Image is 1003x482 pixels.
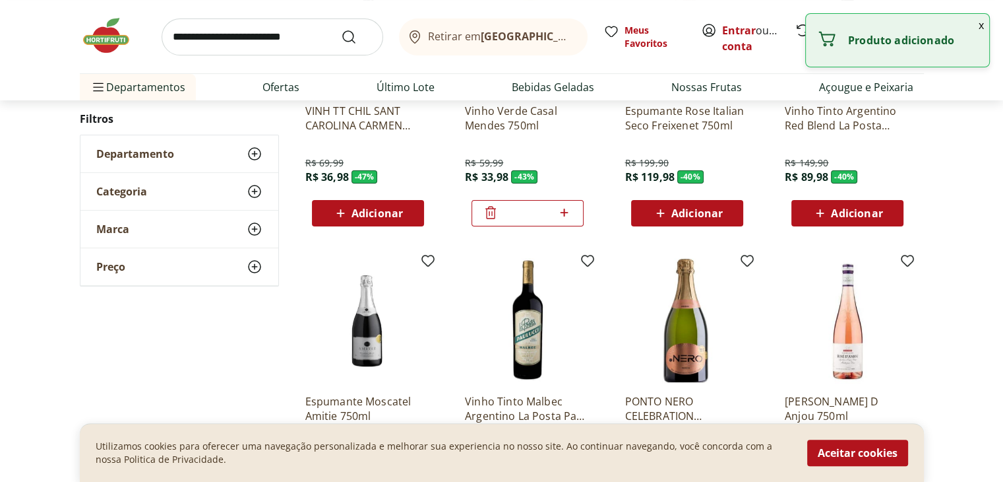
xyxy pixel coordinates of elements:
[80,211,278,248] button: Marca
[624,170,674,184] span: R$ 119,98
[785,156,828,170] span: R$ 149,90
[90,71,106,103] button: Menu
[96,147,174,160] span: Departamento
[785,394,910,423] a: [PERSON_NAME] D Anjou 750ml
[671,79,742,95] a: Nossas Frutas
[785,170,828,184] span: R$ 89,98
[624,394,750,423] a: PONTO NERO CELEBRATION PROSSECO 750ML
[90,71,185,103] span: Departamentos
[305,156,344,170] span: R$ 69,99
[671,208,723,219] span: Adicionar
[351,170,378,184] span: - 47 %
[831,208,882,219] span: Adicionar
[819,79,913,95] a: Açougue e Peixaria
[465,104,590,133] a: Vinho Verde Casal Mendes 750ml
[341,29,373,45] button: Submit Search
[80,248,278,285] button: Preço
[428,30,574,42] span: Retirar em
[80,135,278,172] button: Departamento
[305,104,431,133] a: VINH TT CHIL SANT CAROLINA CARMEN 750ML
[305,170,349,184] span: R$ 36,98
[785,104,910,133] a: Vinho Tinto Argentino Red Blend La Posta 750ml
[807,440,908,466] button: Aceitar cookies
[677,170,704,184] span: - 40 %
[162,18,383,55] input: search
[96,260,125,273] span: Preço
[785,258,910,384] img: Vinho Rose Frances Calvet D Anjou 750ml
[631,200,743,226] button: Adicionar
[624,156,668,170] span: R$ 199,90
[80,106,279,132] h2: Filtros
[481,29,703,44] b: [GEOGRAPHIC_DATA]/[GEOGRAPHIC_DATA]
[96,440,791,466] p: Utilizamos cookies para oferecer uma navegação personalizada e melhorar sua experiencia no nosso ...
[624,24,685,50] span: Meus Favoritos
[465,394,590,423] a: Vinho Tinto Malbec Argentino La Posta Paul 750ml
[262,79,299,95] a: Ofertas
[312,200,424,226] button: Adicionar
[377,79,435,95] a: Último Lote
[848,34,979,47] p: Produto adicionado
[305,258,431,384] img: Espumante Moscatel Amitie 750ml
[722,23,795,53] a: Criar conta
[465,258,590,384] img: Vinho Tinto Malbec Argentino La Posta Paul 750ml
[96,185,147,198] span: Categoria
[791,200,903,226] button: Adicionar
[603,24,685,50] a: Meus Favoritos
[973,14,989,36] button: Fechar notificação
[465,156,503,170] span: R$ 59,99
[465,170,508,184] span: R$ 33,98
[831,170,857,184] span: - 40 %
[305,394,431,423] a: Espumante Moscatel Amitie 750ml
[624,104,750,133] a: Espumante Rose Italian Seco Freixenet 750ml
[351,208,403,219] span: Adicionar
[96,223,129,236] span: Marca
[80,16,146,55] img: Hortifruti
[399,18,588,55] button: Retirar em[GEOGRAPHIC_DATA]/[GEOGRAPHIC_DATA]
[624,258,750,384] img: PONTO NERO CELEBRATION PROSSECO 750ML
[722,23,756,38] a: Entrar
[80,173,278,210] button: Categoria
[511,170,537,184] span: - 43 %
[512,79,594,95] a: Bebidas Geladas
[722,22,781,54] span: ou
